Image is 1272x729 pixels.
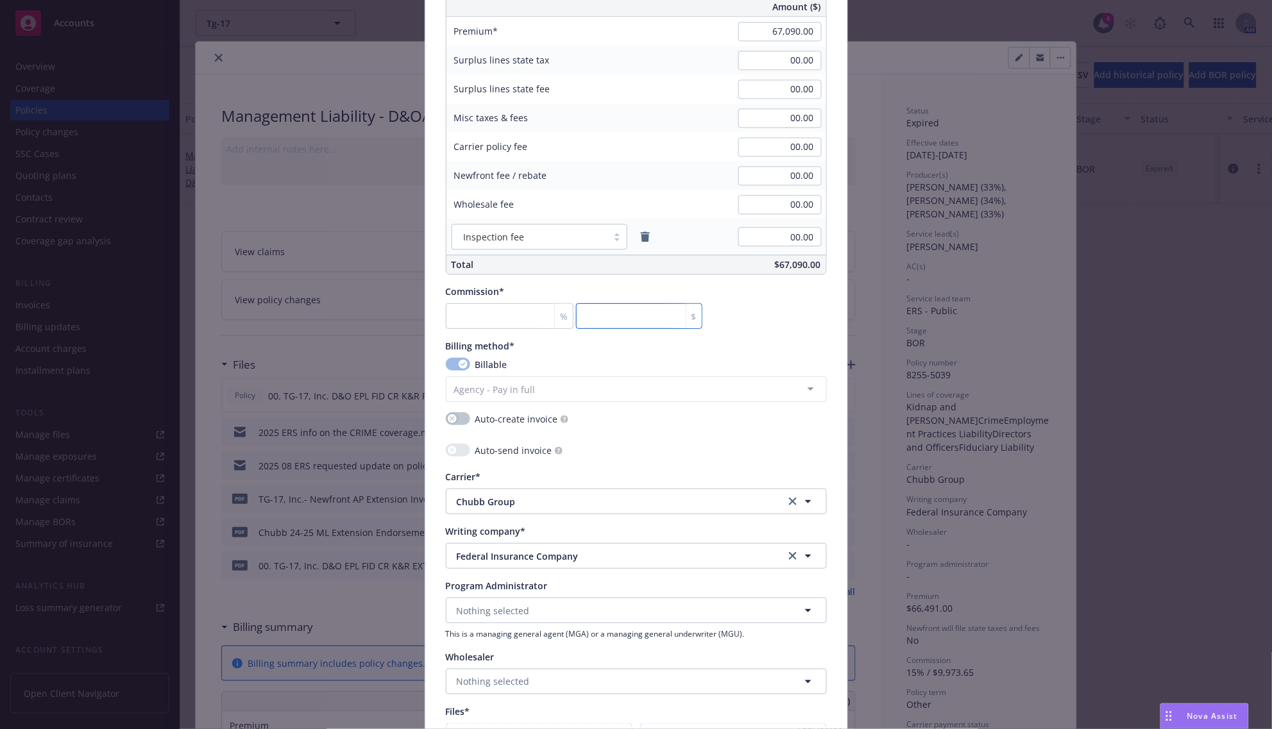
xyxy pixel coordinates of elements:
[454,140,528,153] span: Carrier policy fee
[452,258,474,271] span: Total
[446,628,827,639] span: This is a managing general agent (MGA) or a managing general underwriter (MGU).
[459,230,601,244] span: Inspection fee
[446,285,505,297] span: Commission*
[785,548,801,564] a: clear selection
[475,412,558,426] span: Auto-create invoice
[1160,703,1249,729] button: Nova Assist
[446,580,548,592] span: Program Administrator
[1187,710,1238,721] span: Nova Assist
[457,495,766,508] span: Chubb Group
[738,166,822,185] input: 0.00
[454,83,550,95] span: Surplus lines state fee
[446,471,481,483] span: Carrier*
[457,549,766,563] span: Federal Insurance Company
[738,22,822,41] input: 0.00
[454,169,547,181] span: Newfront fee / rebate
[454,25,498,37] span: Premium
[454,112,529,124] span: Misc taxes & fees
[446,525,526,537] span: Writing company*
[475,444,552,457] span: Auto-send invoice
[1161,704,1177,728] div: Drag to move
[738,137,822,156] input: 0.00
[446,598,827,623] button: Nothing selected
[446,669,827,694] button: Nothing selected
[446,705,470,717] span: Files*
[738,227,822,246] input: 0.00
[446,339,827,402] span: Billing method*BillableAgency - Pay in full
[454,54,550,66] span: Surplus lines state tax
[738,108,822,128] input: 0.00
[691,310,697,323] span: $
[454,198,514,210] span: Wholesale fee
[638,229,653,244] a: remove
[446,651,495,663] span: Wholesaler
[738,80,822,99] input: 0.00
[457,604,530,617] span: Nothing selected
[738,195,822,214] input: 0.00
[560,310,568,323] span: %
[446,489,827,514] button: Chubb Groupclear selection
[446,543,827,569] button: Federal Insurance Companyclear selection
[446,358,827,371] div: Billable
[457,675,530,688] span: Nothing selected
[446,340,515,352] span: Billing method*
[464,230,525,244] span: Inspection fee
[785,494,801,509] a: clear selection
[738,51,822,70] input: 0.00
[775,258,821,271] span: $67,090.00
